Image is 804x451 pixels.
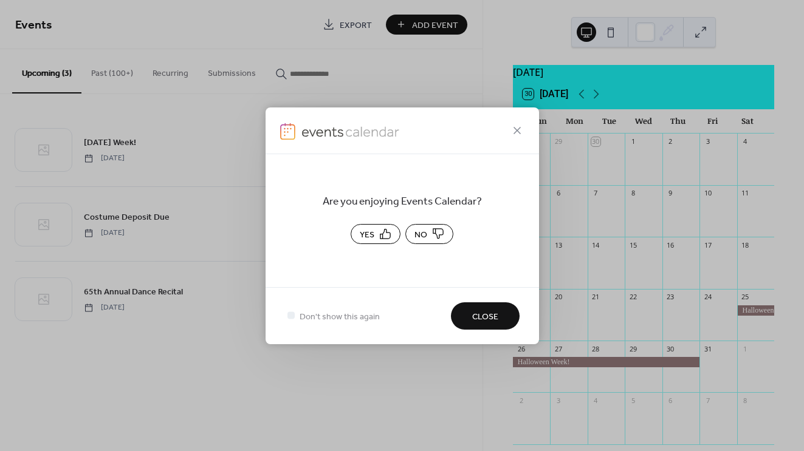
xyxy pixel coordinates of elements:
button: Close [451,302,520,330]
span: Are you enjoying Events Calendar? [285,193,520,210]
img: logo-icon [280,123,296,140]
span: No [414,228,427,241]
span: Yes [360,228,374,241]
button: Yes [351,224,400,244]
span: Don't show this again [300,310,380,323]
button: No [405,224,453,244]
img: logo-icon [301,123,400,140]
span: Close [472,310,498,323]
